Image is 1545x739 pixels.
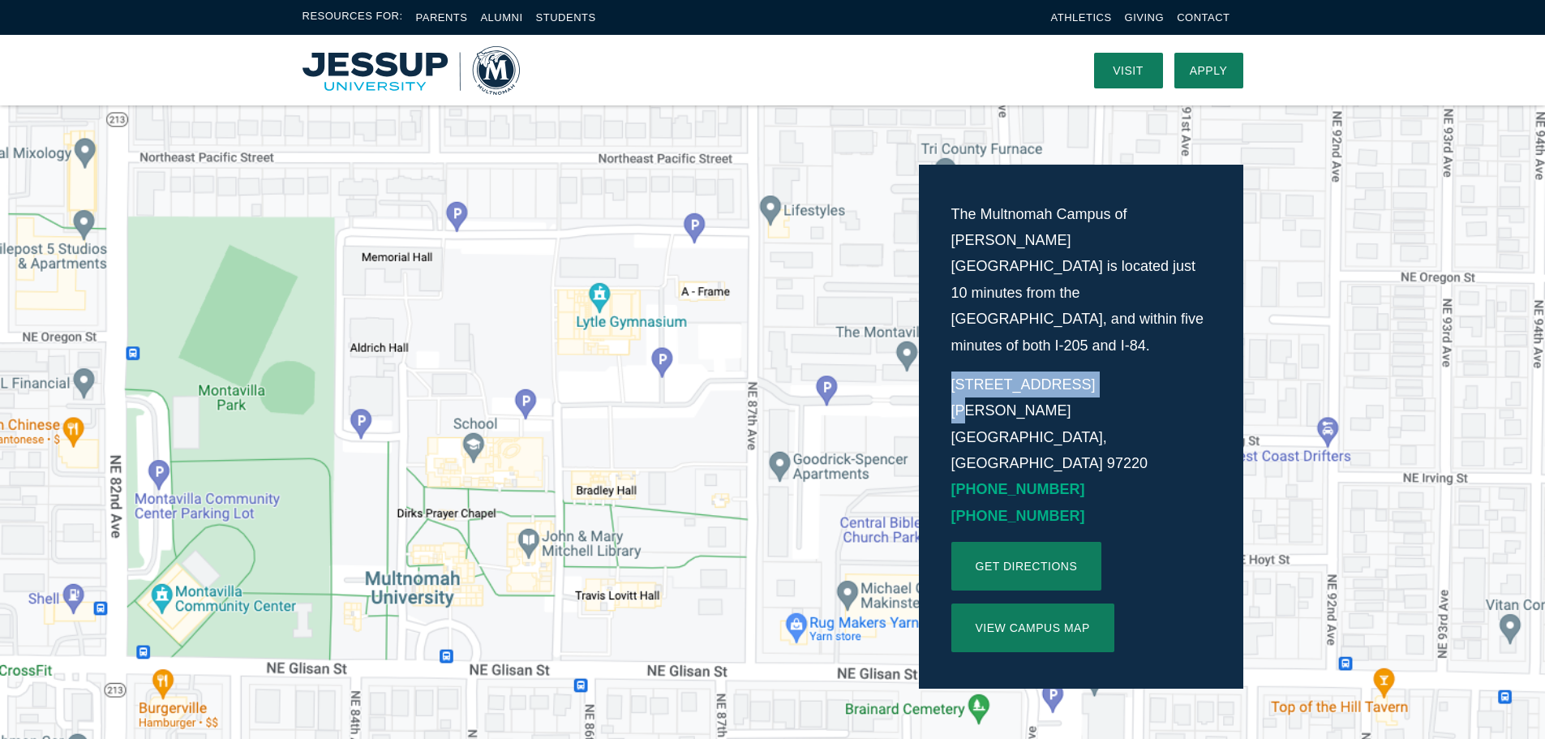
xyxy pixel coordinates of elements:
img: Multnomah University Logo [303,46,520,95]
a: Visit [1094,53,1163,88]
a: Students [536,11,596,24]
p: The Multnomah Campus of [PERSON_NAME][GEOGRAPHIC_DATA] is located just 10 minutes from the [GEOGR... [951,201,1211,359]
a: Parents [416,11,468,24]
a: View Campus Map [951,604,1114,652]
a: Apply [1174,53,1243,88]
a: Contact [1177,11,1230,24]
span: Resources For: [303,8,403,27]
p: [STREET_ADDRESS][PERSON_NAME] [GEOGRAPHIC_DATA], [GEOGRAPHIC_DATA] 97220 [951,372,1211,529]
a: Athletics [1051,11,1112,24]
a: Alumni [480,11,522,24]
a: Get directions [951,542,1102,591]
a: [PHONE_NUMBER] [951,481,1085,497]
a: Giving [1125,11,1165,24]
a: Home [303,46,520,95]
a: [PHONE_NUMBER] [951,508,1085,524]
